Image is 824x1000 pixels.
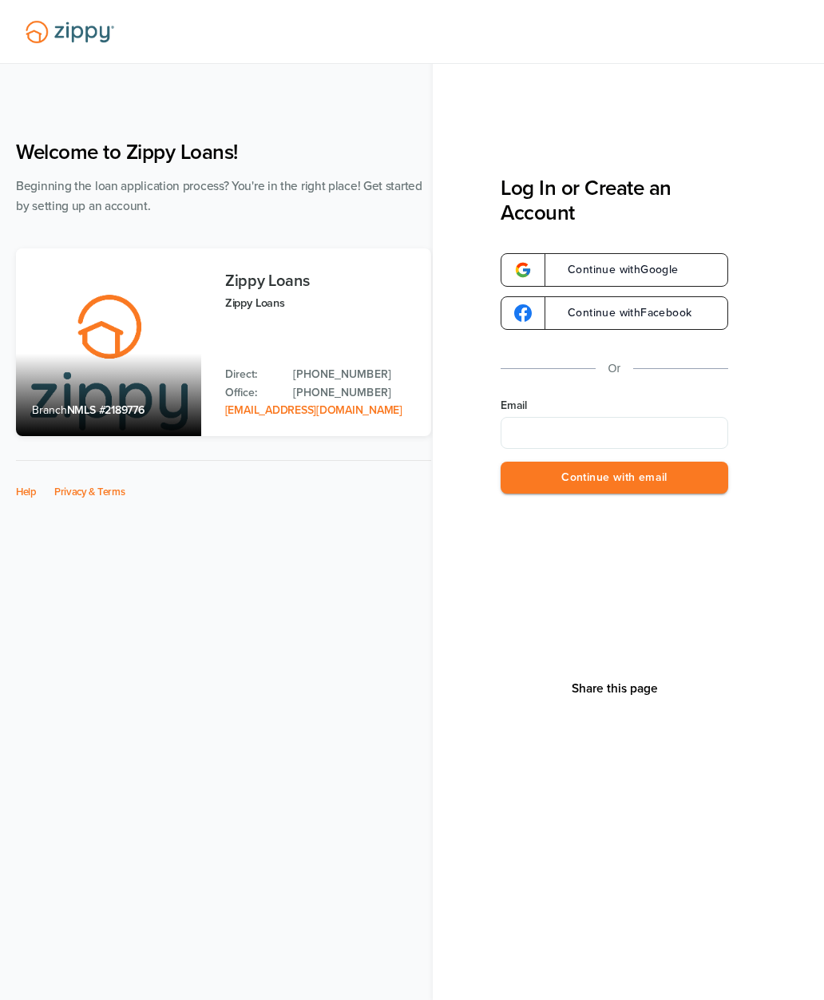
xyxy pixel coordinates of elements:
img: google-logo [514,304,532,322]
span: Continue with Facebook [552,308,691,319]
input: Email Address [501,417,728,449]
span: Branch [32,403,67,417]
img: google-logo [514,261,532,279]
a: Privacy & Terms [54,486,125,498]
span: Beginning the loan application process? You're in the right place! Get started by setting up an a... [16,179,422,213]
a: Help [16,486,37,498]
span: NMLS #2189776 [67,403,145,417]
p: Office: [225,384,277,402]
img: Lender Logo [16,14,124,50]
p: Or [608,359,621,379]
a: Email Address: zippyguide@zippymh.com [225,403,402,417]
label: Email [501,398,728,414]
a: Office Phone: 512-975-2947 [293,384,415,402]
a: google-logoContinue withFacebook [501,296,728,330]
h3: Zippy Loans [225,272,415,290]
p: Direct: [225,366,277,383]
p: Zippy Loans [225,294,415,312]
a: google-logoContinue withGoogle [501,253,728,287]
button: Share This Page [567,681,663,696]
h1: Welcome to Zippy Loans! [16,140,431,165]
button: Continue with email [501,462,728,494]
span: Continue with Google [552,264,679,276]
h3: Log In or Create an Account [501,176,728,225]
a: Direct Phone: 512-975-2947 [293,366,415,383]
